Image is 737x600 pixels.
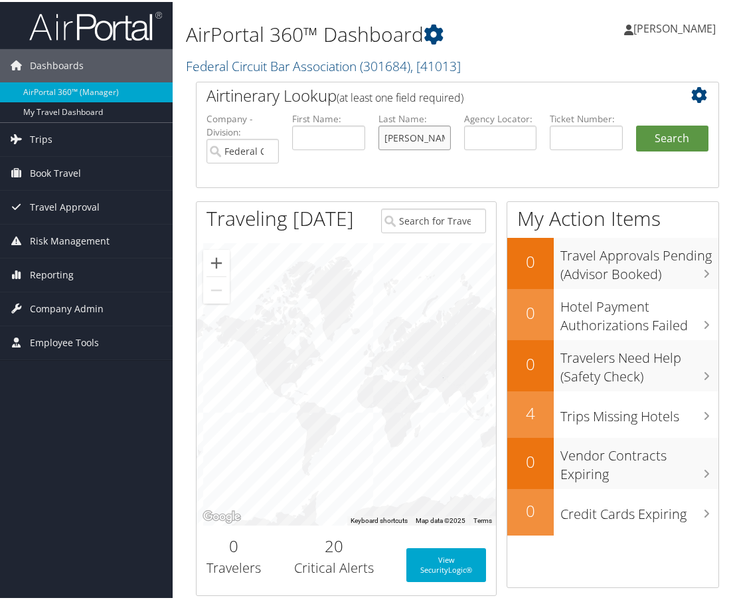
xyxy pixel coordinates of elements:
[507,400,554,423] h2: 4
[30,121,52,154] span: Trips
[507,236,718,287] a: 0Travel Approvals Pending (Advisor Booked)
[507,287,718,338] a: 0Hotel Payment Authorizations Failed
[507,436,718,487] a: 0Vendor Contracts Expiring
[30,256,74,290] span: Reporting
[507,203,718,231] h1: My Action Items
[186,19,548,47] h1: AirPortal 360™ Dashboard
[206,557,262,575] h3: Travelers
[292,110,365,124] label: First Name:
[30,324,99,357] span: Employee Tools
[30,223,110,256] span: Risk Management
[203,275,230,302] button: Zoom out
[410,55,461,73] span: , [ 41013 ]
[206,203,354,231] h1: Traveling [DATE]
[381,207,486,231] input: Search for Traveler
[507,449,554,471] h2: 0
[507,249,554,271] h2: 0
[30,290,104,324] span: Company Admin
[624,7,729,47] a: [PERSON_NAME]
[30,47,84,80] span: Dashboards
[282,557,386,575] h3: Critical Alerts
[560,289,718,333] h3: Hotel Payment Authorizations Failed
[200,506,244,524] a: Open this area in Google Maps (opens a new window)
[30,189,100,222] span: Travel Approval
[378,110,451,124] label: Last Name:
[550,110,622,124] label: Ticket Number:
[282,533,386,555] h2: 20
[473,515,492,522] a: Terms (opens in new tab)
[507,300,554,322] h2: 0
[186,55,461,73] a: Federal Circuit Bar Association
[636,124,708,150] button: Search
[203,248,230,274] button: Zoom in
[200,506,244,524] img: Google
[560,438,718,482] h3: Vendor Contracts Expiring
[633,19,716,34] span: [PERSON_NAME]
[560,340,718,384] h3: Travelers Need Help (Safety Check)
[206,110,279,138] label: Company - Division:
[507,487,718,534] a: 0Credit Cards Expiring
[29,9,162,40] img: airportal-logo.png
[351,514,408,524] button: Keyboard shortcuts
[360,55,410,73] span: ( 301684 )
[560,238,718,282] h3: Travel Approvals Pending (Advisor Booked)
[507,498,554,520] h2: 0
[406,546,486,580] a: View SecurityLogic®
[206,82,665,105] h2: Airtinerary Lookup
[507,351,554,373] h2: 0
[507,338,718,389] a: 0Travelers Need Help (Safety Check)
[464,110,536,124] label: Agency Locator:
[560,496,718,522] h3: Credit Cards Expiring
[337,88,463,103] span: (at least one field required)
[416,515,465,522] span: Map data ©2025
[560,399,718,424] h3: Trips Missing Hotels
[507,389,718,436] a: 4Trips Missing Hotels
[30,155,81,188] span: Book Travel
[206,533,262,555] h2: 0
